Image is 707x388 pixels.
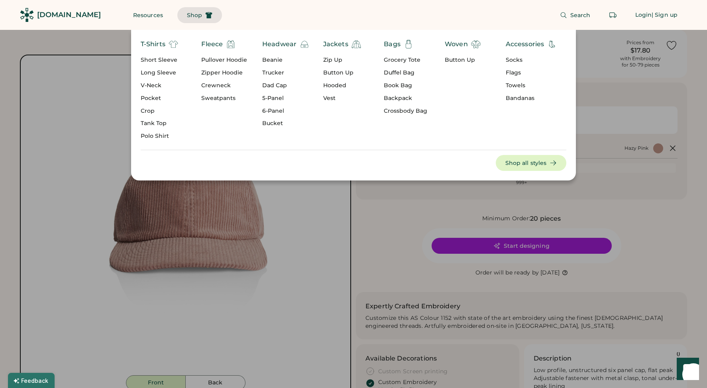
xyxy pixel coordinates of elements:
div: Bags [384,39,401,49]
div: Trucker [262,69,309,77]
div: Crop [141,107,178,115]
div: Towels [506,82,557,90]
button: Shop all styles [496,155,567,171]
div: Flags [506,69,557,77]
span: Shop [187,12,202,18]
div: Sweatpants [201,94,247,102]
img: hoodie.svg [226,39,236,49]
div: Book Bag [384,82,427,90]
iframe: Front Chat [669,352,703,386]
div: Woven [445,39,468,49]
div: Duffel Bag [384,69,427,77]
div: Beanie [262,56,309,64]
div: Socks [506,56,557,64]
div: 5-Panel [262,94,309,102]
div: Long Sleeve [141,69,178,77]
div: | Sign up [652,11,678,19]
div: [DOMAIN_NAME] [37,10,101,20]
img: Totebag-01.svg [404,39,413,49]
div: Polo Shirt [141,132,178,140]
button: Resources [124,7,173,23]
div: Short Sleeve [141,56,178,64]
div: T-Shirts [141,39,165,49]
button: Retrieve an order [605,7,621,23]
div: Pocket [141,94,178,102]
div: Tank Top [141,120,178,127]
button: Search [550,7,600,23]
img: jacket%20%281%29.svg [352,39,361,49]
img: accessories-ab-01.svg [547,39,557,49]
div: Bucket [262,120,309,127]
div: Zipper Hoodie [201,69,247,77]
div: Login [635,11,652,19]
div: Grocery Tote [384,56,427,64]
img: t-shirt%20%282%29.svg [169,39,178,49]
div: Zip Up [323,56,361,64]
div: 6-Panel [262,107,309,115]
img: beanie.svg [300,39,309,49]
div: V-Neck [141,82,178,90]
span: Search [570,12,591,18]
div: Dad Cap [262,82,309,90]
button: Shop [177,7,222,23]
div: Backpack [384,94,427,102]
div: Button Up [445,56,481,64]
div: Crewneck [201,82,247,90]
div: Headwear [262,39,297,49]
div: Fleece [201,39,223,49]
div: Button Up [323,69,361,77]
div: Bandanas [506,94,557,102]
img: Rendered Logo - Screens [20,8,34,22]
div: Pullover Hoodie [201,56,247,64]
div: Hooded [323,82,361,90]
div: Crossbody Bag [384,107,427,115]
div: Vest [323,94,361,102]
div: Jackets [323,39,348,49]
div: Accessories [506,39,544,49]
img: shirt.svg [471,39,481,49]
